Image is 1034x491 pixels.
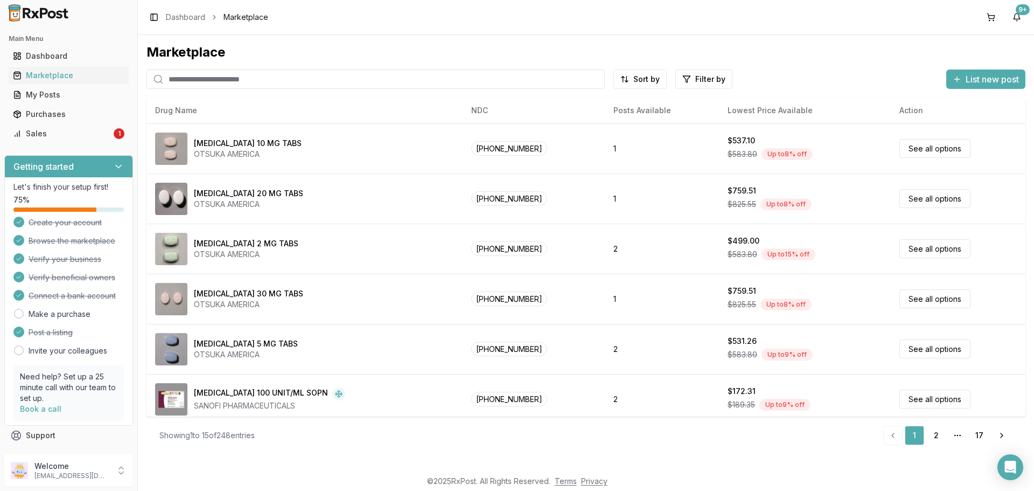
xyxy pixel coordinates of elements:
[13,182,124,192] p: Let's finish your setup first!
[155,183,187,215] img: Abilify 20 MG TABS
[759,399,811,411] div: Up to 9 % off
[29,272,115,283] span: Verify beneficial owners
[155,133,187,165] img: Abilify 10 MG TABS
[605,324,719,374] td: 2
[760,299,812,310] div: Up to 8 % off
[194,238,298,249] div: [MEDICAL_DATA] 2 MG TABS
[728,185,756,196] div: $759.51
[1016,4,1030,15] div: 9+
[966,73,1019,86] span: List new post
[463,98,605,123] th: NDC
[13,160,74,173] h3: Getting started
[4,86,133,103] button: My Posts
[166,12,268,23] nav: breadcrumb
[4,47,133,65] button: Dashboard
[728,286,756,296] div: $759.51
[728,236,759,246] div: $499.00
[675,70,732,89] button: Filter by
[4,4,73,22] img: RxPost Logo
[555,476,577,486] a: Terms
[761,148,813,160] div: Up to 8 % off
[471,392,547,406] span: [PHONE_NUMBER]
[761,248,815,260] div: Up to 15 % off
[11,462,28,479] img: User avatar
[1008,9,1025,26] button: 9+
[4,67,133,84] button: Marketplace
[926,426,946,445] a: 2
[605,98,719,123] th: Posts Available
[13,128,111,139] div: Sales
[194,188,303,199] div: [MEDICAL_DATA] 20 MG TABS
[946,70,1025,89] button: List new post
[471,292,547,306] span: [PHONE_NUMBER]
[728,336,757,347] div: $531.26
[891,98,1025,123] th: Action
[9,66,129,85] a: Marketplace
[13,89,124,100] div: My Posts
[194,338,298,349] div: [MEDICAL_DATA] 5 MG TABS
[728,199,756,210] span: $825.55
[155,333,187,365] img: Abilify 5 MG TABS
[605,123,719,174] td: 1
[34,461,109,472] p: Welcome
[194,400,345,411] div: SANOFI PHARMACEUTICALS
[29,254,101,265] span: Verify your business
[728,299,756,310] span: $825.55
[605,224,719,274] td: 2
[471,342,547,356] span: [PHONE_NUMBER]
[997,454,1023,480] div: Open Intercom Messenger
[633,74,660,85] span: Sort by
[728,399,755,410] span: $189.35
[29,345,107,356] a: Invite your colleagues
[899,189,970,208] a: See all options
[899,289,970,308] a: See all options
[146,44,1025,61] div: Marketplace
[155,383,187,416] img: Admelog SoloStar 100 UNIT/ML SOPN
[9,124,129,143] a: Sales1
[728,349,757,360] span: $583.80
[471,191,547,206] span: [PHONE_NUMBER]
[29,291,116,301] span: Connect a bank account
[728,249,757,260] span: $583.80
[605,374,719,424] td: 2
[4,125,133,142] button: Sales1
[20,371,117,404] p: Need help? Set up a 25 minute call with our team to set up.
[223,12,268,23] span: Marketplace
[728,135,755,146] div: $537.10
[13,195,30,205] span: 75 %
[9,34,129,43] h2: Main Menu
[114,128,124,139] div: 1
[899,340,970,358] a: See all options
[34,472,109,480] p: [EMAIL_ADDRESS][DOMAIN_NAME]
[29,309,90,320] a: Make a purchase
[946,75,1025,86] a: List new post
[29,327,73,338] span: Post a listing
[4,106,133,123] button: Purchases
[13,51,124,61] div: Dashboard
[905,426,924,445] a: 1
[194,149,302,160] div: OTSUKA AMERICA
[899,390,970,409] a: See all options
[4,426,133,445] button: Support
[471,241,547,256] span: [PHONE_NUMBER]
[605,174,719,224] td: 1
[613,70,667,89] button: Sort by
[581,476,607,486] a: Privacy
[761,349,813,361] div: Up to 9 % off
[194,199,303,210] div: OTSUKA AMERICA
[194,388,328,400] div: [MEDICAL_DATA] 100 UNIT/ML SOPN
[13,109,124,120] div: Purchases
[728,386,756,397] div: $172.31
[194,299,303,310] div: OTSUKA AMERICA
[969,426,989,445] a: 17
[194,138,302,149] div: [MEDICAL_DATA] 10 MG TABS
[899,239,970,258] a: See all options
[29,236,115,246] span: Browse the marketplace
[9,105,129,124] a: Purchases
[9,85,129,105] a: My Posts
[760,198,812,210] div: Up to 8 % off
[26,449,62,460] span: Feedback
[883,426,1012,445] nav: pagination
[9,46,129,66] a: Dashboard
[194,249,298,260] div: OTSUKA AMERICA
